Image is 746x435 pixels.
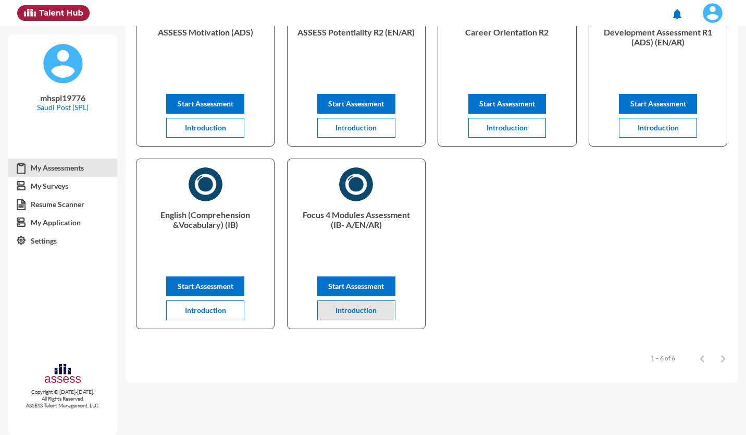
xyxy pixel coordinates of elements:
[296,27,417,69] p: ASSESS Potentiality R2 (EN/AR)
[468,99,546,108] a: Start Assessment
[8,213,117,232] a: My Application
[166,276,244,296] button: Start Assessment
[317,282,395,291] a: Start Assessment
[8,195,117,214] a: Resume Scanner
[42,43,84,84] img: default%20profile%20image.svg
[651,354,675,362] div: 1 – 6 of 6
[317,276,395,296] button: Start Assessment
[8,159,117,177] a: My Assessments
[17,93,109,103] p: mhspl19776
[468,118,546,138] button: Introduction
[479,99,535,108] span: Start Assessment
[468,94,546,114] button: Start Assessment
[145,27,266,69] p: ASSESS Motivation (ADS)
[692,347,713,368] button: Previous page
[166,118,244,138] button: Introduction
[335,123,377,132] span: Introduction
[317,99,395,108] a: Start Assessment
[328,99,384,108] span: Start Assessment
[166,282,244,291] a: Start Assessment
[178,99,233,108] span: Start Assessment
[166,99,244,108] a: Start Assessment
[487,123,528,132] span: Introduction
[185,123,226,132] span: Introduction
[630,99,686,108] span: Start Assessment
[185,306,226,315] span: Introduction
[619,94,697,114] button: Start Assessment
[17,103,109,112] p: Saudi Post (SPL)
[178,282,233,291] span: Start Assessment
[713,347,733,368] button: Next page
[335,306,377,315] span: Introduction
[598,27,718,69] p: Development Assessment R1 (ADS) (EN/AR)
[296,210,417,251] p: Focus 4 Modules Assessment (IB- A/EN/AR)
[619,118,697,138] button: Introduction
[317,300,395,320] button: Introduction
[339,167,373,201] img: AR)_1730316400291
[8,232,117,250] a: Settings
[446,27,567,69] p: Career Orientation R2
[619,99,697,108] a: Start Assessment
[166,94,244,114] button: Start Assessment
[166,300,244,320] button: Introduction
[638,123,679,132] span: Introduction
[317,94,395,114] button: Start Assessment
[189,167,222,201] img: English_(Comprehension_&Vocabulary)_(IB)_1730317988001
[44,362,82,386] img: assesscompany-logo.png
[8,177,117,196] a: My Surveys
[8,389,117,409] p: Copyright © [DATE]-[DATE]. All Rights Reserved. ASSESS Talent Management, LLC.
[145,210,266,251] p: English (Comprehension &Vocabulary) (IB)
[328,282,384,291] span: Start Assessment
[317,118,395,138] button: Introduction
[671,8,683,20] mat-icon: notifications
